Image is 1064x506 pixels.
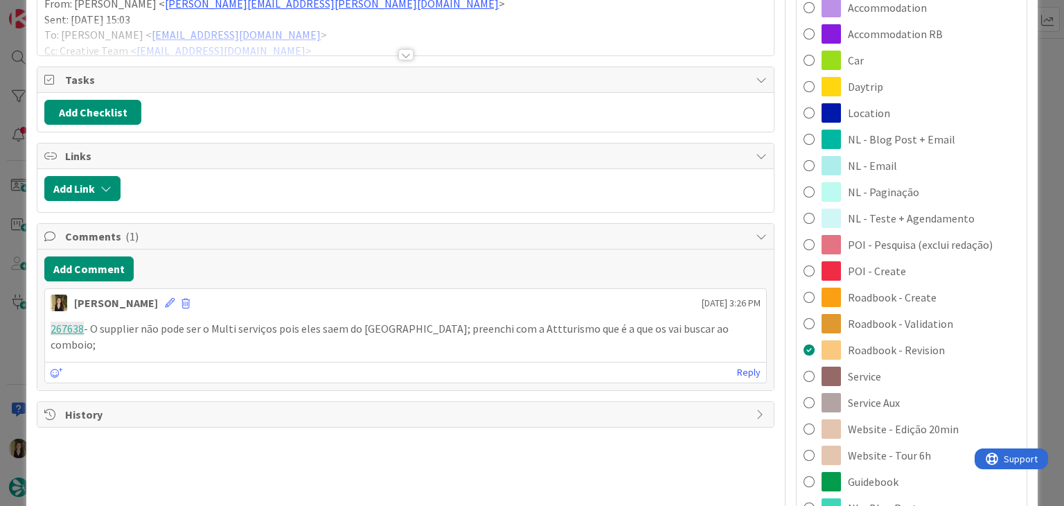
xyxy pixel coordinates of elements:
[51,322,84,335] a: 267638
[51,321,760,352] p: - O supplier não pode ser o Multi serviços pois eles saem do [GEOGRAPHIC_DATA]; preenchi com a At...
[848,26,943,42] span: Accommodation RB
[848,52,864,69] span: Car
[65,71,748,88] span: Tasks
[44,256,134,281] button: Add Comment
[702,296,761,311] span: [DATE] 3:26 PM
[848,368,881,385] span: Service
[848,342,945,358] span: Roadbook - Revision
[65,406,748,423] span: History
[848,184,919,200] span: NL - Paginação
[848,157,897,174] span: NL - Email
[74,295,158,311] div: [PERSON_NAME]
[848,447,931,464] span: Website - Tour 6h
[44,100,141,125] button: Add Checklist
[51,295,67,311] img: SP
[848,105,890,121] span: Location
[848,236,993,253] span: POI - Pesquisa (exclui redação)
[848,473,898,490] span: Guidebook
[125,229,139,243] span: ( 1 )
[44,176,121,201] button: Add Link
[29,2,63,19] span: Support
[848,263,906,279] span: POI - Create
[848,421,959,437] span: Website - Edição 20min
[848,394,900,411] span: Service Aux
[65,228,748,245] span: Comments
[737,364,761,381] a: Reply
[848,210,975,227] span: NL - Teste + Agendamento
[848,315,953,332] span: Roadbook - Validation
[848,289,937,306] span: Roadbook - Create
[65,148,748,164] span: Links
[848,131,955,148] span: NL - Blog Post + Email
[44,12,766,28] p: Sent: [DATE] 15:03
[848,78,883,95] span: Daytrip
